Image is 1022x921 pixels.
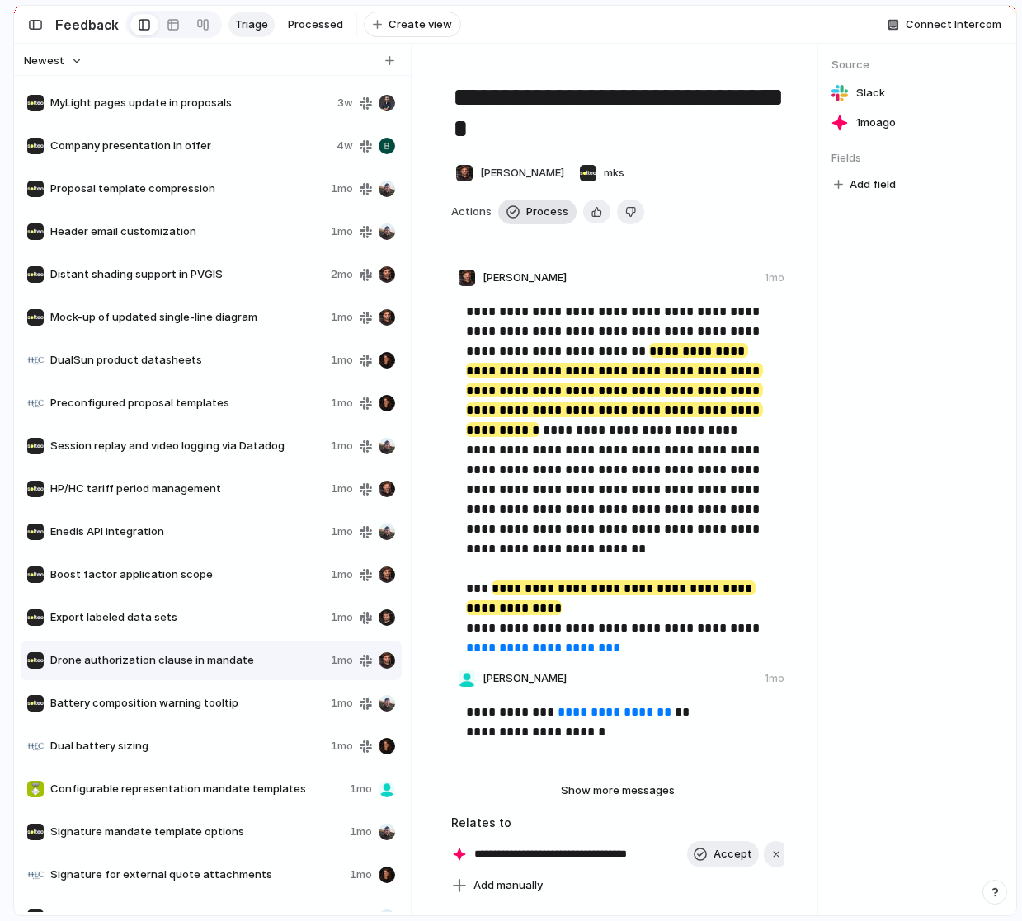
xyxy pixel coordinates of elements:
[831,174,898,195] button: Add field
[331,652,353,669] span: 1mo
[331,481,353,497] span: 1mo
[451,204,492,220] span: Actions
[50,138,330,154] span: Company presentation in offer
[331,524,353,540] span: 1mo
[24,53,64,69] span: Newest
[389,16,452,33] span: Create view
[50,266,324,283] span: Distant shading support in PVGIS
[337,95,353,111] span: 3w
[473,877,543,894] span: Add manually
[331,352,353,369] span: 1mo
[765,270,784,285] div: 1mo
[228,12,275,37] a: Triage
[50,95,331,111] span: MyLight pages update in proposals
[350,824,372,840] span: 1mo
[50,652,324,669] span: Drone authorization clause in mandate
[604,165,624,181] span: mks
[526,204,568,220] span: Process
[856,115,896,131] span: 1mo ago
[50,738,324,754] span: Dual battery sizing
[50,781,343,797] span: Configurable representation mandate templates
[331,566,353,583] span: 1mo
[451,814,785,831] h3: Relates to
[714,846,752,862] span: Accept
[331,309,353,326] span: 1mo
[765,671,784,686] div: 1mo
[364,12,461,38] button: Create view
[331,181,353,197] span: 1mo
[617,200,644,224] button: Delete
[331,738,353,754] span: 1mo
[881,12,1008,37] button: Connect Intercom
[288,16,343,33] span: Processed
[350,867,372,883] span: 1mo
[561,782,675,799] span: Show more messages
[50,481,324,497] span: HP/HC tariff period management
[21,50,85,72] button: Newest
[331,609,353,626] span: 1mo
[50,181,324,197] span: Proposal template compression
[856,85,885,101] span: Slack
[235,16,268,33] span: Triage
[50,524,324,540] span: Enedis API integration
[906,16,1001,33] span: Connect Intercom
[831,150,1003,167] span: Fields
[50,867,343,883] span: Signature for external quote attachments
[445,874,549,897] button: Add manually
[331,395,353,411] span: 1mo
[483,670,567,687] span: [PERSON_NAME]
[331,266,353,283] span: 2mo
[50,352,324,369] span: DualSun product datasheets
[50,609,324,626] span: Export labeled data sets
[50,566,324,583] span: Boost factor application scope
[50,438,324,454] span: Session replay and video logging via Datadog
[331,223,353,240] span: 1mo
[519,780,717,801] button: Show more messages
[831,82,1003,105] a: Slack
[483,270,567,286] span: [PERSON_NAME]
[331,695,353,712] span: 1mo
[498,200,577,224] button: Process
[850,176,896,193] span: Add field
[281,12,350,37] a: Processed
[575,160,629,186] button: mks
[50,223,324,240] span: Header email customization
[831,57,1003,73] span: Source
[350,781,372,797] span: 1mo
[50,824,343,840] span: Signature mandate template options
[687,841,759,867] button: Accept
[451,160,568,186] button: [PERSON_NAME]
[480,165,564,181] span: [PERSON_NAME]
[331,438,353,454] span: 1mo
[337,138,353,154] span: 4w
[50,309,324,326] span: Mock-up of updated single-line diagram
[55,15,119,35] h2: Feedback
[50,695,324,712] span: Battery composition warning tooltip
[50,395,324,411] span: Preconfigured proposal templates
